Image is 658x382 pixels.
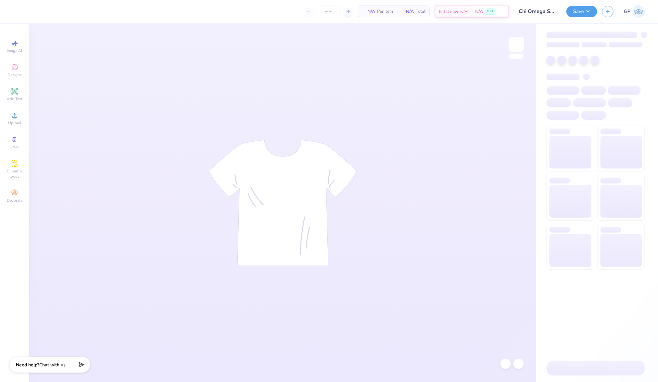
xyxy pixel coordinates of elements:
span: N/A [401,8,414,15]
a: GP [624,5,645,18]
input: Untitled Design [514,5,562,18]
img: Gene Padilla [632,5,645,18]
span: Image AI [7,48,22,53]
span: Add Text [7,96,22,102]
span: Upload [8,120,21,126]
input: – – [316,6,341,17]
span: N/A [362,8,375,15]
span: GP [624,8,631,15]
span: Est. Delivery [439,8,463,15]
button: Save [566,6,597,17]
span: Total [416,8,425,15]
span: N/A [475,8,483,15]
span: Clipart & logos [3,169,26,179]
strong: Need help? [16,362,39,368]
span: Decorate [7,198,22,203]
span: Greek [10,144,20,150]
span: Designs [7,72,22,77]
img: tee-skeleton.svg [209,140,357,266]
span: Chat with us. [39,362,67,368]
span: FREE [487,9,494,14]
span: Per Item [377,8,393,15]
